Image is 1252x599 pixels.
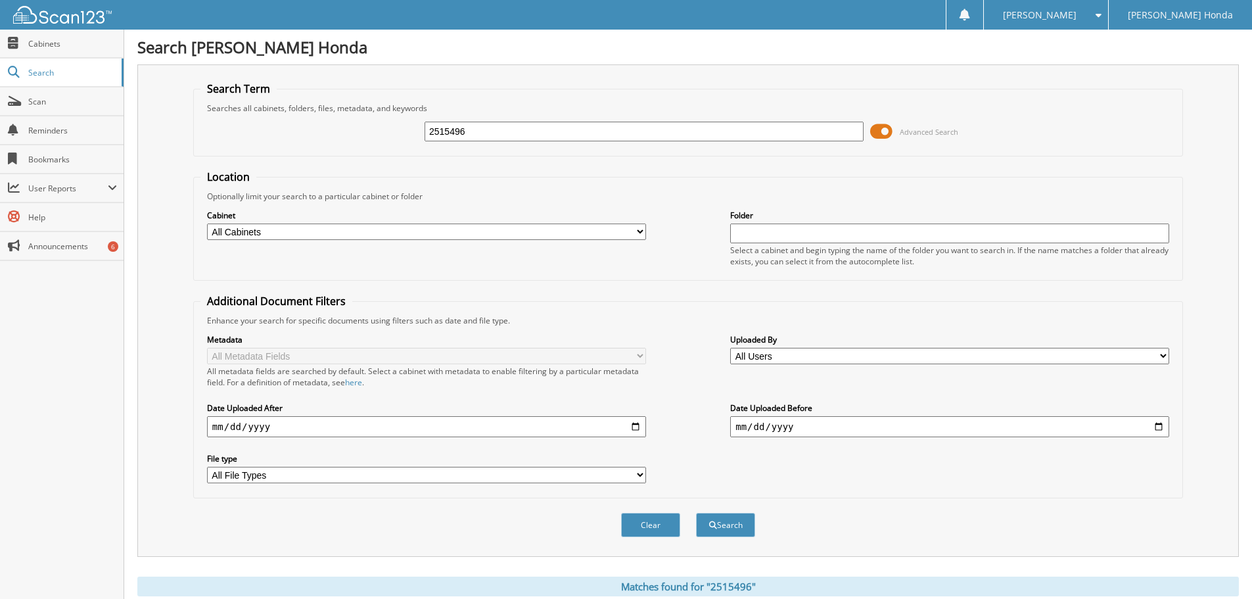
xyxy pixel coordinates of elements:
button: Clear [621,513,680,537]
img: scan123-logo-white.svg [13,6,112,24]
label: Metadata [207,334,646,345]
div: All metadata fields are searched by default. Select a cabinet with metadata to enable filtering b... [207,366,646,388]
div: Matches found for "2515496" [137,577,1239,596]
div: Enhance your search for specific documents using filters such as date and file type. [200,315,1176,326]
span: Cabinets [28,38,117,49]
legend: Location [200,170,256,184]
button: Search [696,513,755,537]
label: Date Uploaded Before [730,402,1169,414]
span: Announcements [28,241,117,252]
label: Cabinet [207,210,646,221]
h1: Search [PERSON_NAME] Honda [137,36,1239,58]
div: Searches all cabinets, folders, files, metadata, and keywords [200,103,1176,114]
span: User Reports [28,183,108,194]
span: Reminders [28,125,117,136]
span: Scan [28,96,117,107]
legend: Additional Document Filters [200,294,352,308]
input: start [207,416,646,437]
div: Select a cabinet and begin typing the name of the folder you want to search in. If the name match... [730,245,1169,267]
span: [PERSON_NAME] Honda [1128,11,1233,19]
span: Help [28,212,117,223]
label: Folder [730,210,1169,221]
label: Uploaded By [730,334,1169,345]
a: here [345,377,362,388]
label: Date Uploaded After [207,402,646,414]
div: Optionally limit your search to a particular cabinet or folder [200,191,1176,202]
span: Search [28,67,115,78]
span: Bookmarks [28,154,117,165]
div: 6 [108,241,118,252]
span: [PERSON_NAME] [1003,11,1077,19]
input: end [730,416,1169,437]
span: Advanced Search [900,127,958,137]
label: File type [207,453,646,464]
legend: Search Term [200,82,277,96]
